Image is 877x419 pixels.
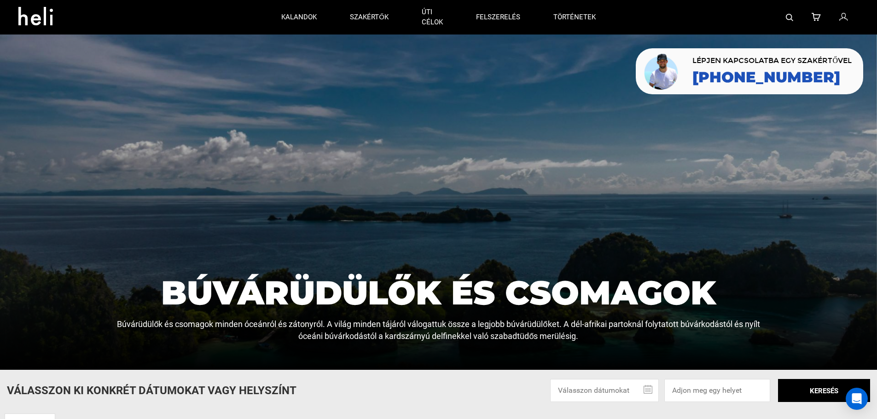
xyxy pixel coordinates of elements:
[350,13,389,21] font: szakértők
[643,52,681,91] img: vegye fel a kapcsolatot csapatunkkal
[7,384,296,397] font: Válasszon ki konkrét dátumokat vagy helyszínt
[553,13,596,21] font: történetek
[281,13,317,21] font: kalandok
[786,14,793,21] img: search-bar-icon.svg
[778,379,870,402] button: KERESÉS
[161,272,716,313] font: Búvárüdülők és csomagok
[692,68,840,86] font: [PHONE_NUMBER]
[476,13,520,21] font: felszerelés
[422,8,443,26] font: úti célok
[550,379,659,402] input: Válasszon dátumokat
[692,69,852,86] a: [PHONE_NUMBER]
[846,388,868,410] div: Intercom Messenger megnyitása
[692,56,852,65] font: LÉPJEN KAPCSOLATBA EGY SZAKÉRTŐVEL
[664,379,770,402] input: Adjon meg egy helyet
[810,387,838,395] font: KERESÉS
[117,319,760,341] font: Búvárüdülők és csomagok minden óceánról és zátonyról. A világ minden tájáról válogattuk össze a l...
